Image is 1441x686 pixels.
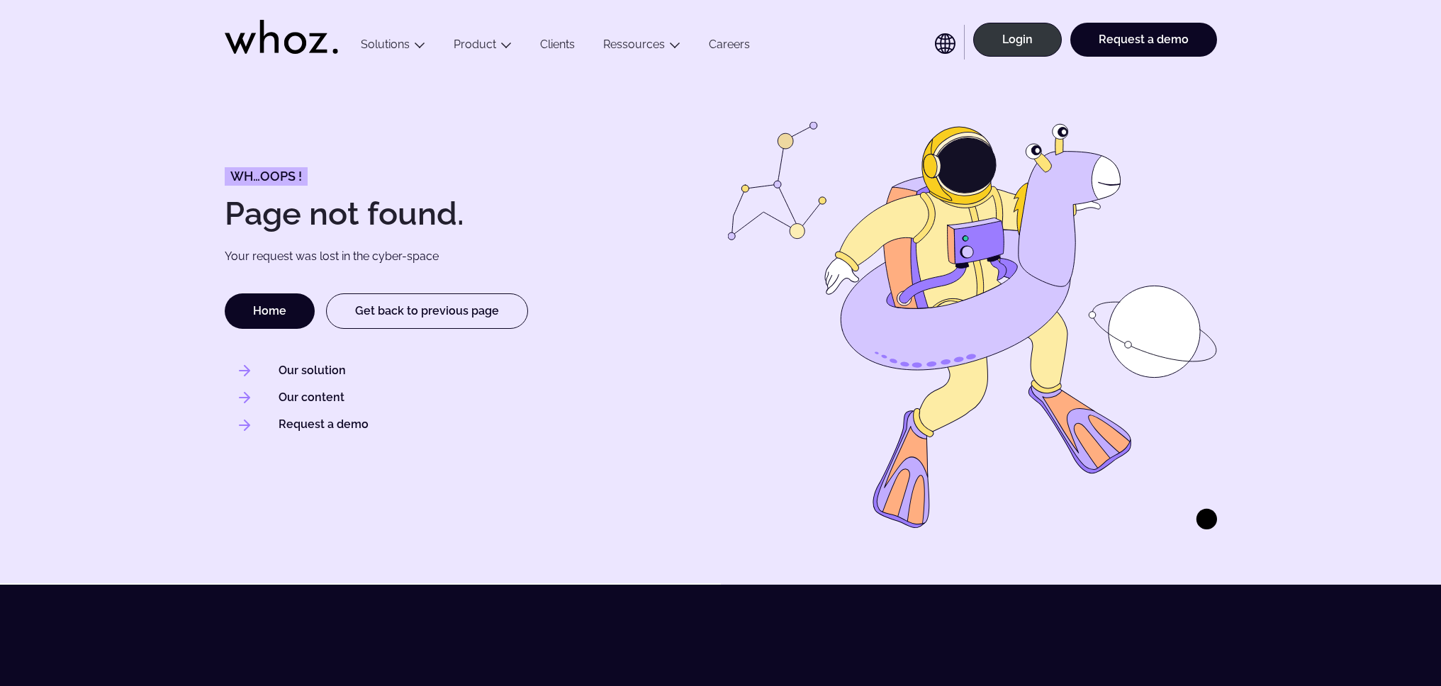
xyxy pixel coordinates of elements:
[347,38,439,57] button: Solutions
[1070,23,1217,57] a: Request a demo
[589,38,695,57] button: Ressources
[695,38,764,57] a: Careers
[326,293,528,329] a: Get back to previous page
[230,170,302,183] span: Wh…oops !
[439,38,526,57] button: Product
[603,38,665,51] a: Ressources
[225,293,315,329] a: Home
[225,249,665,264] p: Your request was lost in the cyber-space
[279,390,344,405] a: Our content
[454,38,496,51] a: Product
[279,363,346,378] a: Our solution
[973,23,1062,57] a: Login
[526,38,589,57] a: Clients
[279,417,369,432] a: Request a demo
[225,198,714,230] h1: Page not found.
